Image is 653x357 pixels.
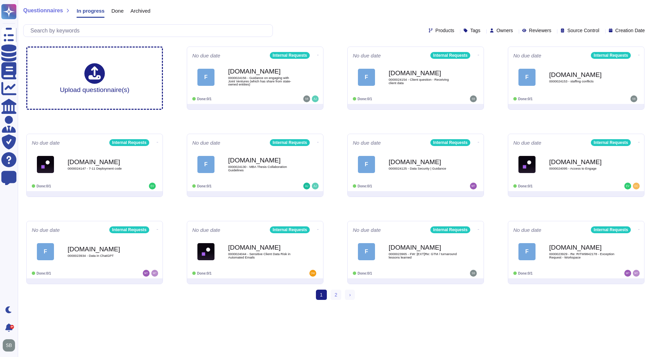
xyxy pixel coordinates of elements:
div: Internal Requests [270,226,310,233]
span: Creation Date [615,28,645,33]
span: No due date [32,140,60,145]
b: [DOMAIN_NAME] [68,159,136,165]
span: No due date [513,53,541,58]
span: Tags [470,28,481,33]
span: 1 [316,290,327,300]
input: Search by keywords [27,25,273,37]
div: Internal Requests [270,139,310,146]
b: [DOMAIN_NAME] [228,68,296,75]
span: 0000024147 - 7-11 Deployment code [68,167,136,170]
div: Internal Requests [109,226,149,233]
div: Internal Requests [591,52,631,59]
img: user [312,95,319,102]
b: [DOMAIN_NAME] [68,246,136,252]
img: user [312,183,319,189]
img: user [303,183,310,189]
span: 0000023934 - Data in ChatGPT [68,254,136,257]
span: 0000024153 - staffing conflicts [549,80,617,83]
b: [DOMAIN_NAME] [389,244,457,251]
img: user [149,183,156,189]
img: user [470,270,477,277]
b: [DOMAIN_NAME] [549,244,617,251]
b: [DOMAIN_NAME] [389,70,457,76]
span: 0000023965 - FW: [EXT]Re: GTM / turnaround lessons learned [389,252,457,259]
img: user [3,339,15,352]
span: Done: 0/1 [518,184,532,188]
span: 0000024044 - Sensitive Client Data Risk in Automated Emails [228,252,296,259]
div: F [358,243,375,260]
div: Internal Requests [109,139,149,146]
span: Reviewers [529,28,551,33]
b: [DOMAIN_NAME] [228,244,296,251]
span: Done: 0/1 [358,97,372,101]
div: F [197,156,214,173]
span: Done: 0/1 [358,184,372,188]
span: Done: 0/1 [358,272,372,275]
span: 0000023929 - Re: RITM9842178 - Exception Request - Workspace [549,252,617,259]
b: [DOMAIN_NAME] [549,71,617,78]
button: user [1,338,20,353]
span: No due date [513,227,541,233]
span: No due date [353,227,381,233]
img: user [624,270,631,277]
a: 2 [331,290,342,300]
b: [DOMAIN_NAME] [389,159,457,165]
img: user [630,95,637,102]
span: Archived [130,8,150,13]
div: Internal Requests [430,52,470,59]
img: user [624,183,631,189]
span: Done: 0/1 [197,272,211,275]
span: No due date [192,53,220,58]
img: Logo [37,156,54,173]
span: 0000024156 - Guidance on engaging with Joint Ventures (which has share from state-owned entities) [228,76,296,86]
span: 0000024154 - Client question - Receiving client data [389,78,457,84]
div: Upload questionnaire(s) [60,63,129,93]
span: Done: 0/1 [518,272,532,275]
img: user [470,95,477,102]
div: Internal Requests [430,139,470,146]
span: No due date [513,140,541,145]
img: user [470,183,477,189]
span: 0000024125 - Data Security | Guidance [389,167,457,170]
span: Owners [497,28,513,33]
span: No due date [353,140,381,145]
span: No due date [192,140,220,145]
div: Internal Requests [270,52,310,59]
img: user [309,270,316,277]
span: 0000024130 - MBA Thesis Collaboration Guidelines [228,165,296,172]
img: user [303,95,310,102]
span: Source Control [567,28,599,33]
img: Logo [197,243,214,260]
div: F [37,243,54,260]
span: In progress [77,8,105,13]
b: [DOMAIN_NAME] [228,157,296,163]
span: No due date [192,227,220,233]
div: Internal Requests [591,226,631,233]
span: Done: 0/1 [37,184,51,188]
img: user [143,270,150,277]
div: F [358,156,375,173]
div: F [518,69,536,86]
div: Internal Requests [430,226,470,233]
div: F [518,243,536,260]
span: No due date [32,227,60,233]
div: F [197,69,214,86]
div: Internal Requests [591,139,631,146]
b: [DOMAIN_NAME] [549,159,617,165]
img: user [633,270,640,277]
span: › [349,292,351,297]
span: Questionnaires [23,8,63,13]
span: Done: 0/1 [197,184,211,188]
span: Products [435,28,454,33]
span: Done: 0/1 [37,272,51,275]
img: user [151,270,158,277]
span: 0000024095 - Access to Engage [549,167,617,170]
img: user [633,183,640,189]
img: Logo [518,156,536,173]
span: No due date [353,53,381,58]
div: F [358,69,375,86]
div: 9+ [10,325,14,329]
span: Done: 0/1 [518,97,532,101]
span: Done [111,8,124,13]
span: Done: 0/1 [197,97,211,101]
